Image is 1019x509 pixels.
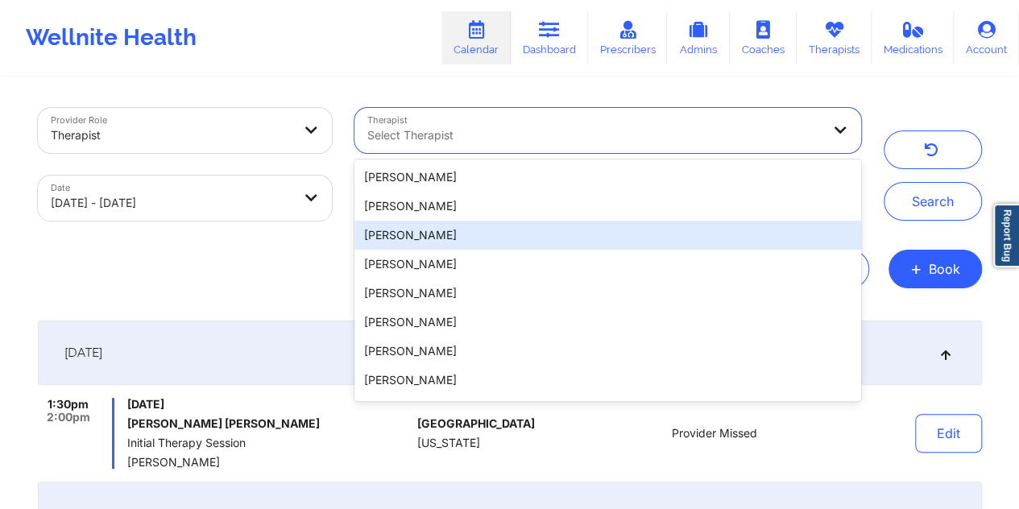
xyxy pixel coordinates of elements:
span: + [910,264,922,273]
button: +Book [889,250,982,288]
span: [GEOGRAPHIC_DATA] [416,417,534,430]
div: [PERSON_NAME] [354,366,860,395]
div: [PERSON_NAME] [354,221,860,250]
button: Search [884,182,982,221]
div: [PERSON_NAME] [354,395,860,424]
a: Admins [667,11,730,64]
span: Initial Therapy Session [127,437,410,449]
div: [PERSON_NAME] [354,337,860,366]
span: Provider Missed [671,427,756,440]
span: 1:30pm [48,398,89,411]
a: Coaches [730,11,797,64]
span: [PERSON_NAME] [127,456,410,469]
div: [PERSON_NAME] [354,192,860,221]
span: [DATE] [64,345,102,361]
div: [PERSON_NAME] [354,250,860,279]
a: Account [954,11,1019,64]
div: [PERSON_NAME] [354,308,860,337]
span: 2:00pm [47,411,90,424]
a: Calendar [441,11,511,64]
h6: [PERSON_NAME] [PERSON_NAME] [127,417,410,430]
span: [DATE] [127,398,410,411]
div: [PERSON_NAME] [354,279,860,308]
div: Therapist [51,118,292,153]
a: Medications [872,11,955,64]
a: Therapists [797,11,872,64]
a: Dashboard [511,11,588,64]
a: Prescribers [588,11,668,64]
div: [PERSON_NAME] [354,163,860,192]
button: Edit [915,414,982,453]
a: Report Bug [993,204,1019,267]
span: [US_STATE] [416,437,479,449]
div: [DATE] - [DATE] [51,185,292,221]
